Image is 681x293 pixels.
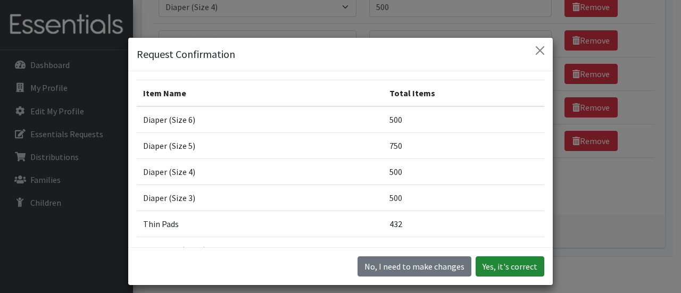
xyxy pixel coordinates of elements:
td: 750 [383,133,544,159]
td: Diaper (Size 5) [137,133,383,159]
th: Item Name [137,80,383,107]
td: 576 [383,237,544,263]
td: Diaper (Size 6) [137,106,383,133]
button: Close [531,42,549,59]
h5: Request Confirmation [137,46,235,62]
td: Maxi-pads (thick) [137,237,383,263]
td: 432 [383,211,544,237]
td: 500 [383,106,544,133]
th: Total Items [383,80,544,107]
td: Thin Pads [137,211,383,237]
button: Yes, it's correct [476,256,544,277]
td: Diaper (Size 3) [137,185,383,211]
td: 500 [383,159,544,185]
button: No I need to make changes [358,256,471,277]
td: Diaper (Size 4) [137,159,383,185]
td: 500 [383,185,544,211]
